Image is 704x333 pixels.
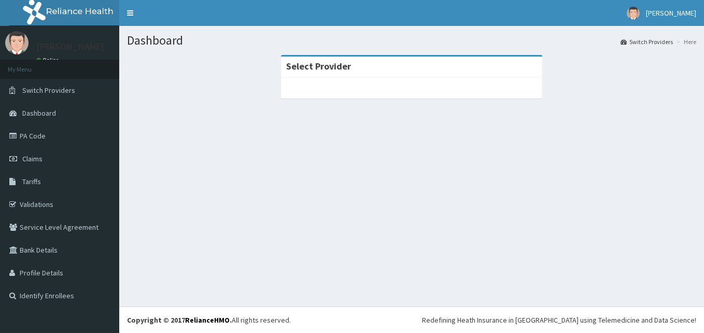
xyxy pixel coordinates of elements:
li: Here [674,37,696,46]
span: Dashboard [22,108,56,118]
span: Tariffs [22,177,41,186]
a: Switch Providers [621,37,673,46]
span: Switch Providers [22,86,75,95]
p: [PERSON_NAME] [36,42,104,51]
div: Redefining Heath Insurance in [GEOGRAPHIC_DATA] using Telemedicine and Data Science! [422,315,696,325]
a: Online [36,57,61,64]
h1: Dashboard [127,34,696,47]
strong: Copyright © 2017 . [127,315,232,325]
img: User Image [5,31,29,54]
footer: All rights reserved. [119,307,704,333]
strong: Select Provider [286,60,351,72]
a: RelianceHMO [185,315,230,325]
span: Claims [22,154,43,163]
span: [PERSON_NAME] [646,8,696,18]
img: User Image [627,7,640,20]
